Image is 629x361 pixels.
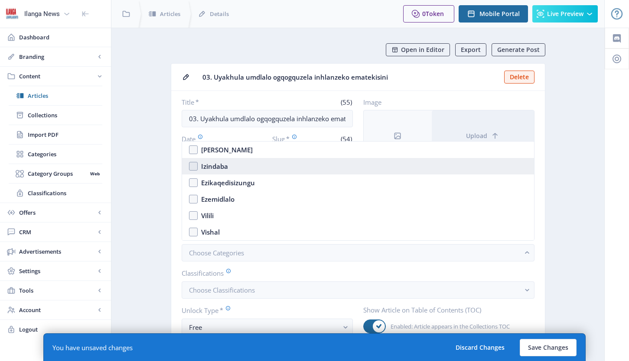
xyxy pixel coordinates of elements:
a: Articles [9,86,102,105]
span: Choose Categories [189,248,244,257]
label: Title [182,98,264,106]
button: 0Token [403,5,454,23]
button: Open in Editor [386,43,450,56]
a: Classifications [9,184,102,203]
button: Save Changes [520,339,577,356]
span: Export [461,46,481,53]
span: Import PDF [28,130,102,139]
span: (54) [339,135,353,143]
span: Mobile Portal [479,10,520,17]
span: Articles [160,10,180,18]
span: Settings [19,267,95,275]
label: Slug [272,134,309,144]
button: Choose Categories [182,244,534,261]
label: Classifications [182,268,528,278]
label: Image [363,98,528,106]
div: Ezikaqedisizungu [201,177,255,188]
button: Mobile Portal [459,5,528,23]
span: 03. Uyakhula umdlalo ogqogquzela inhlanzeko ematekisini [202,73,499,82]
span: Articles [28,91,102,100]
span: Generate Post [497,46,540,53]
input: Type Article Title ... [182,110,353,127]
span: Dashboard [19,33,104,42]
span: Category Groups [28,169,87,178]
button: Live Preview [532,5,598,23]
label: Show Article on Table of Contents (TOC) [363,306,528,314]
a: Category GroupsWeb [9,164,102,183]
div: Ilanga News [24,4,60,23]
div: [PERSON_NAME] [201,145,253,155]
button: Upload [432,110,534,161]
button: Free [182,319,353,336]
nb-badge: Web [87,169,102,178]
span: Logout [19,325,104,334]
span: Live Preview [547,10,583,17]
span: Content [19,72,95,81]
span: Choose Classifications [189,286,255,294]
button: Choose Classifications [182,281,534,299]
div: You have unsaved changes [52,343,133,352]
span: Token [426,10,444,18]
span: Classifications [28,189,102,197]
span: Upload [466,132,487,139]
span: Open in Editor [401,46,444,53]
label: Date [182,134,255,144]
a: Categories [9,145,102,164]
button: Discard Changes [447,339,513,356]
div: Vilili [201,210,214,221]
span: Advertisements [19,247,95,256]
a: Import PDF [9,125,102,144]
span: CRM [19,228,95,236]
div: Free [189,322,339,332]
div: Ezemidlalo [201,194,235,204]
span: Account [19,306,95,314]
img: 6e32966d-d278-493e-af78-9af65f0c2223.png [5,7,19,21]
label: Unlock Type [182,306,346,315]
div: Izindaba [201,161,228,171]
span: Enabled: Article appears in the Collections TOC [386,321,510,332]
span: (55) [339,98,353,106]
span: Tools [19,286,95,295]
a: Collections [9,106,102,125]
button: Delete [504,71,534,84]
button: Generate Post [492,43,545,56]
div: Vishal [201,227,220,237]
span: Categories [28,150,102,158]
span: Details [210,10,229,18]
span: Offers [19,208,95,217]
button: Export [455,43,486,56]
span: Branding [19,52,95,61]
span: Collections [28,111,102,119]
